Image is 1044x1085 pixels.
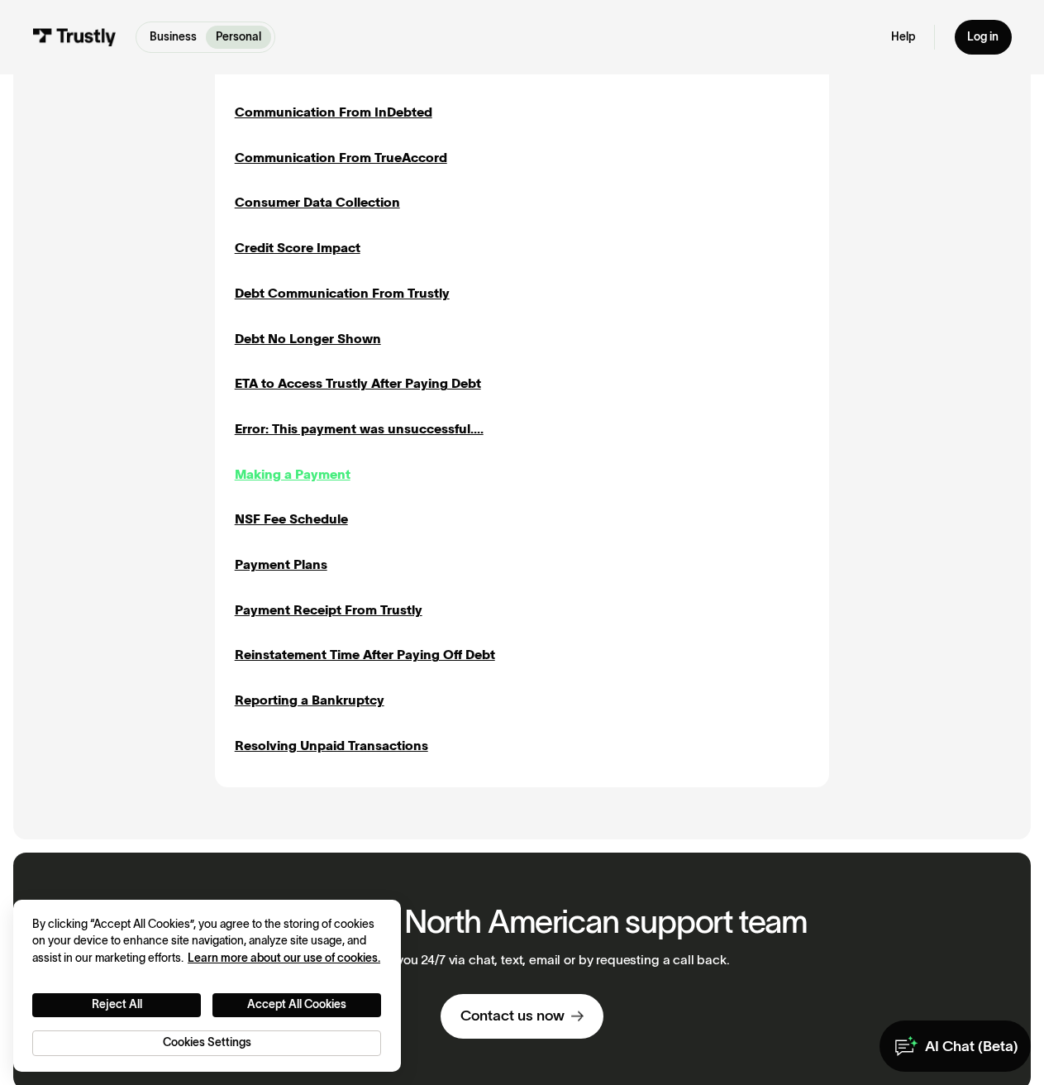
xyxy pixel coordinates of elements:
div: Log in [967,30,999,45]
a: Consumer Data Collection [235,193,400,212]
a: Communication From TrueAccord [235,148,447,167]
p: Personal [216,29,261,46]
div: By clicking “Accept All Cookies”, you agree to the storing of cookies on your device to enhance s... [32,916,381,968]
a: Payment Receipt From Trustly [235,600,422,619]
a: More information about your privacy, opens in a new tab [188,952,380,964]
a: Personal [206,26,270,49]
h2: Contact our North American support team [236,904,808,939]
a: Reinstatement Time After Paying Off Debt [235,645,495,664]
a: Payment Plans [235,555,327,574]
button: Accept All Cookies [212,993,381,1017]
a: Communication From InDebted [235,103,432,122]
button: Reject All [32,993,201,1017]
button: Cookies Settings [32,1030,381,1056]
img: Trustly Logo [32,28,117,45]
a: Debt Communication From Trustly [235,284,450,303]
a: NSF Fee Schedule [235,509,348,528]
div: AI Chat (Beta) [925,1037,1018,1056]
a: Debt No Longer Shown [235,329,381,348]
p: We’re here for you 24/7 via chat, text, email or by requesting a call back. [314,953,729,968]
a: Making a Payment [235,465,350,484]
div: Privacy [32,916,381,1056]
p: Business [150,29,197,46]
div: Contact us now [460,1006,565,1025]
a: Resolving Unpaid Transactions [235,736,428,755]
div: Cookie banner [13,900,401,1072]
a: Reporting a Bankruptcy [235,691,384,710]
a: Business [140,26,206,49]
a: Credit Score Impact [235,238,360,257]
a: Log in [955,20,1012,54]
a: Help [891,30,915,45]
a: Contact us now [441,994,603,1039]
a: ETA to Access Trustly After Paying Debt [235,374,481,393]
a: AI Chat (Beta) [880,1020,1031,1073]
a: Error: This payment was unsuccessful.... [235,419,484,438]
